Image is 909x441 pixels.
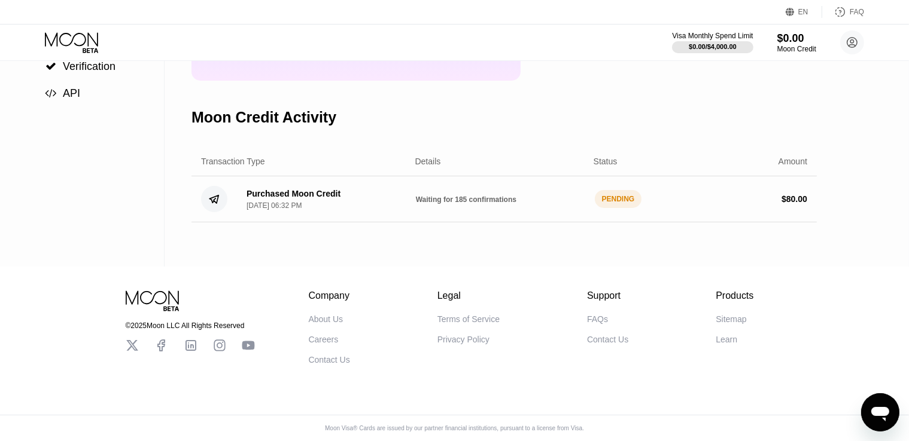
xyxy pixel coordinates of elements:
[672,32,753,53] div: Visa Monthly Spend Limit$0.00/$4,000.00
[437,290,500,301] div: Legal
[587,335,628,344] div: Contact Us
[63,60,115,72] span: Verification
[716,335,737,344] div: Learn
[415,157,441,166] div: Details
[309,355,350,365] div: Contact Us
[798,8,808,16] div: EN
[786,6,822,18] div: EN
[191,109,336,126] div: Moon Credit Activity
[247,201,302,210] div: [DATE] 06:32 PM
[672,32,753,40] div: Visa Monthly Spend Limit
[587,314,608,324] div: FAQs
[716,290,753,301] div: Products
[777,32,816,53] div: $0.00Moon Credit
[437,314,500,324] div: Terms of Service
[45,61,57,72] div: 
[315,425,594,431] div: Moon Visa® Cards are issued by our partner financial institutions, pursuant to a license from Visa.
[777,45,816,53] div: Moon Credit
[126,321,255,330] div: © 2025 Moon LLC All Rights Reserved
[595,190,642,208] div: PENDING
[594,157,618,166] div: Status
[779,157,807,166] div: Amount
[716,314,746,324] div: Sitemap
[587,290,628,301] div: Support
[850,8,864,16] div: FAQ
[63,87,80,99] span: API
[416,195,516,204] span: Waiting for 185 confirmations
[689,43,737,50] div: $0.00 / $4,000.00
[45,61,56,72] span: 
[309,335,339,344] div: Careers
[201,157,265,166] div: Transaction Type
[782,194,807,204] div: $ 80.00
[309,314,343,324] div: About Us
[822,6,864,18] div: FAQ
[247,189,341,198] div: Purchased Moon Credit
[437,335,490,344] div: Privacy Policy
[861,393,899,431] iframe: Button to launch messaging window
[309,290,350,301] div: Company
[777,32,816,45] div: $0.00
[45,88,57,99] span: 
